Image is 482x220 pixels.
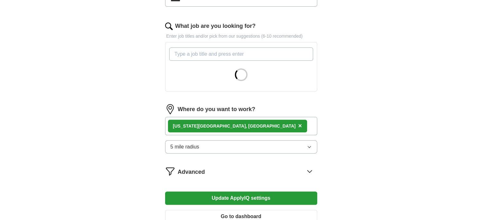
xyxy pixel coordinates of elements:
[165,22,173,30] img: search.png
[170,143,199,151] span: 5 mile radius
[165,33,317,40] p: Enter job titles and/or pick from our suggestions (6-10 recommended)
[169,47,313,61] input: Type a job title and press enter
[165,104,175,114] img: location.png
[175,22,256,30] label: What job are you looking for?
[178,168,205,176] span: Advanced
[298,122,302,129] span: ×
[298,121,302,131] button: ×
[165,192,317,205] button: Update ApplyIQ settings
[173,123,296,129] div: [US_STATE][GEOGRAPHIC_DATA], [GEOGRAPHIC_DATA]
[178,105,255,114] label: Where do you want to work?
[165,140,317,154] button: 5 mile radius
[165,166,175,176] img: filter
